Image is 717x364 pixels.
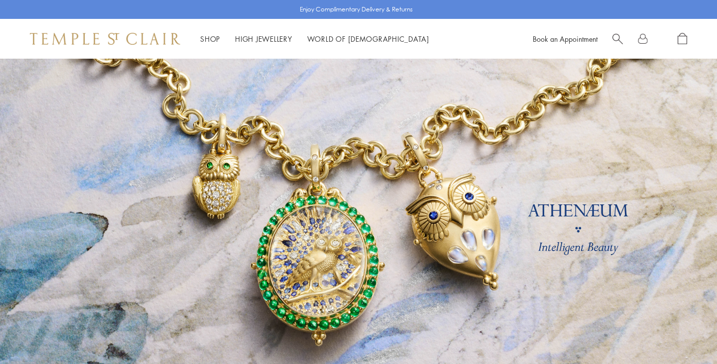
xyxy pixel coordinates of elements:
a: Open Shopping Bag [678,33,687,45]
a: High JewelleryHigh Jewellery [235,34,292,44]
a: World of [DEMOGRAPHIC_DATA]World of [DEMOGRAPHIC_DATA] [307,34,429,44]
a: Search [612,33,623,45]
p: Enjoy Complimentary Delivery & Returns [300,4,413,14]
a: ShopShop [200,34,220,44]
img: Temple St. Clair [30,33,180,45]
a: Book an Appointment [533,34,597,44]
nav: Main navigation [200,33,429,45]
